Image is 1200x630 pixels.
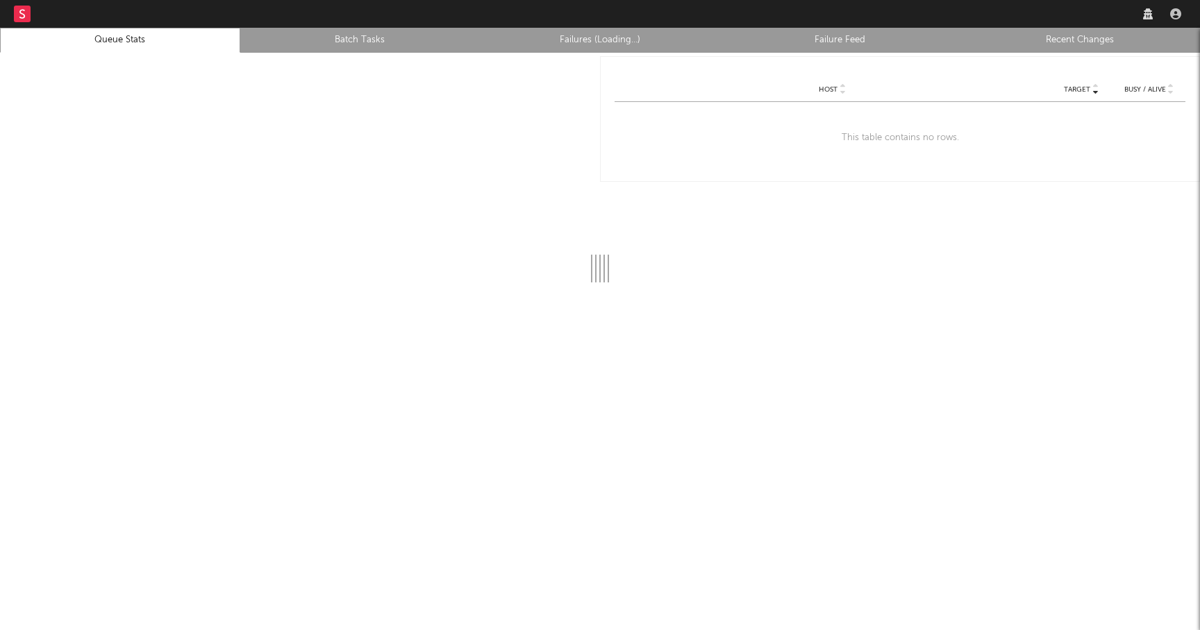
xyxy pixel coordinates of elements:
span: Busy / Alive [1124,85,1166,94]
a: Batch Tasks [248,32,473,49]
span: Target [1064,85,1090,94]
a: Failures (Loading...) [487,32,712,49]
div: This table contains no rows. [615,102,1185,174]
a: Recent Changes [967,32,1192,49]
a: Queue Stats [8,32,233,49]
a: Failure Feed [728,32,953,49]
span: Host [819,85,837,94]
